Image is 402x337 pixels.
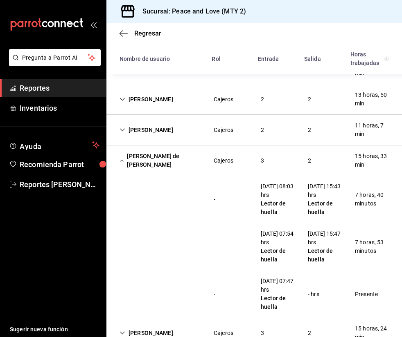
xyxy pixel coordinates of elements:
div: Cell [254,153,271,168]
div: Cell [348,287,384,302]
div: Cell [207,287,222,302]
div: Cell [207,92,240,107]
div: Cell [301,226,348,267]
div: Cell [254,274,301,315]
div: Cell [348,149,395,172]
div: HeadCell [344,47,395,71]
div: Cell [348,235,395,259]
div: - [214,243,215,251]
span: Sugerir nueva función [10,325,99,334]
div: Row [106,223,402,270]
button: Regresar [120,29,161,37]
span: Pregunta a Parrot AI [22,54,88,62]
span: Ayuda [20,140,89,150]
div: Cell [348,118,395,142]
div: Cell [301,179,348,220]
span: Regresar [134,29,161,37]
div: Lector de huella [261,199,295,216]
div: - hrs [308,290,319,299]
div: - [214,290,215,299]
div: Cell [207,192,222,207]
div: [DATE] 07:54 hrs [261,230,295,247]
div: Cell [254,226,301,267]
div: Cell [301,287,326,302]
div: Row [106,145,402,176]
div: Cell [301,123,318,138]
div: HeadCell [298,51,344,67]
div: Cell [348,187,395,211]
div: [DATE] 15:43 hrs [308,182,342,199]
div: Cell [301,153,318,168]
span: Reportes [PERSON_NAME] [20,179,99,190]
div: Lector de huella [261,247,295,264]
div: [DATE] 15:47 hrs [308,230,342,247]
div: [DATE] 08:03 hrs [261,182,295,199]
div: Cell [113,243,126,250]
div: Lector de huella [261,294,295,311]
div: - [214,195,215,204]
div: Row [106,115,402,145]
div: Cell [348,87,395,111]
div: Cell [254,123,271,138]
div: Row [106,176,402,223]
div: Lector de huella [308,247,342,264]
div: Cell [113,149,207,172]
div: Cell [113,196,126,203]
div: Row [106,270,402,318]
div: Cajeros [214,126,233,134]
div: Cell [254,92,271,107]
div: Cell [113,123,180,138]
div: Cell [113,92,180,107]
a: Pregunta a Parrot AI [6,59,101,68]
div: Cajeros [214,156,233,165]
div: HeadCell [251,51,298,67]
span: Reportes [20,83,99,94]
div: Cell [254,179,301,220]
div: Cell [207,239,222,254]
button: Pregunta a Parrot AI [9,49,101,66]
button: open_drawer_menu [90,21,97,28]
div: Cell [207,123,240,138]
div: HeadCell [113,51,205,67]
div: HeadCell [205,51,251,67]
h3: Sucursal: Peace and Love (MTY 2) [136,7,246,16]
div: Cell [113,291,126,297]
svg: El total de horas trabajadas por usuario es el resultado de la suma redondeada del registro de ho... [384,56,389,62]
div: [DATE] 07:47 hrs [261,277,295,294]
div: Head [106,44,402,74]
div: Row [106,84,402,115]
span: Recomienda Parrot [20,159,99,170]
span: Inventarios [20,103,99,114]
div: Cell [207,153,240,168]
div: Cajeros [214,95,233,104]
div: Cell [301,92,318,107]
div: Lector de huella [308,199,342,216]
